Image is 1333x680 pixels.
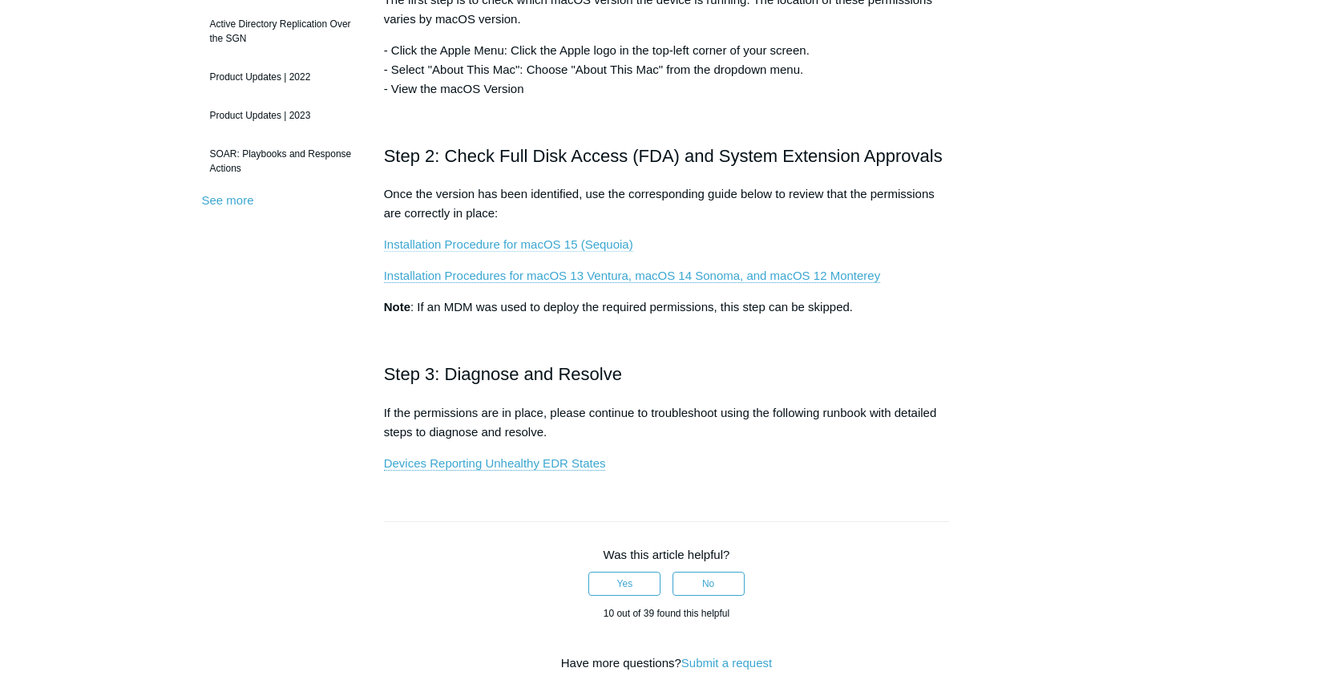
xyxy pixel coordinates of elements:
button: This article was helpful [588,572,660,596]
p: Once the version has been identified, use the corresponding guide below to review that the permis... [384,184,950,223]
a: Installation Procedure for macOS 15 (Sequoia) [384,237,633,252]
span: Was this article helpful? [604,548,730,561]
button: This article was not helpful [673,572,745,596]
h2: Step 3: Diagnose and Resolve [384,360,950,388]
div: Have more questions? [384,654,950,673]
p: : If an MDM was used to deploy the required permissions, this step can be skipped. [384,297,950,317]
a: Devices Reporting Unhealthy EDR States [384,456,606,471]
a: SOAR: Playbooks and Response Actions [202,139,360,184]
p: - Click the Apple Menu: Click the Apple logo in the top-left corner of your screen. - Select "Abo... [384,41,950,99]
a: See more [202,193,254,207]
span: 10 out of 39 found this helpful [604,608,729,619]
a: Product Updates | 2022 [202,62,360,92]
a: Product Updates | 2023 [202,100,360,131]
a: Submit a request [681,656,772,670]
p: If the permissions are in place, please continue to troubleshoot using the following runbook with... [384,403,950,442]
h2: Step 2: Check Full Disk Access (FDA) and System Extension Approvals [384,142,950,170]
a: Installation Procedures for macOS 13 Ventura, macOS 14 Sonoma, and macOS 12 Monterey [384,269,880,283]
strong: Note [384,300,410,314]
a: Active Directory Replication Over the SGN [202,9,360,54]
